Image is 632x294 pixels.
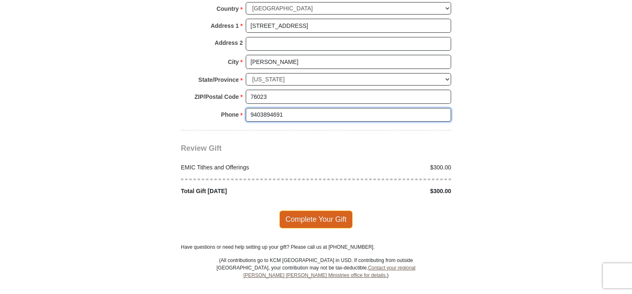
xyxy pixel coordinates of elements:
[181,144,222,152] span: Review Gift
[211,20,239,32] strong: Address 1
[221,109,239,120] strong: Phone
[181,243,451,251] p: Have questions or need help setting up your gift? Please call us at [PHONE_NUMBER].
[243,265,415,278] a: Contact your regional [PERSON_NAME] [PERSON_NAME] Ministries office for details.
[195,91,239,103] strong: ZIP/Postal Code
[177,187,316,196] div: Total Gift [DATE]
[216,257,416,294] p: (All contributions go to KCM [GEOGRAPHIC_DATA] in USD. If contributing from outside [GEOGRAPHIC_D...
[177,163,316,172] div: EMIC Tithes and Offerings
[316,163,456,172] div: $300.00
[215,37,243,49] strong: Address 2
[279,211,353,228] span: Complete Your Gift
[228,56,239,68] strong: City
[217,3,239,15] strong: Country
[198,74,239,86] strong: State/Province
[316,187,456,196] div: $300.00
